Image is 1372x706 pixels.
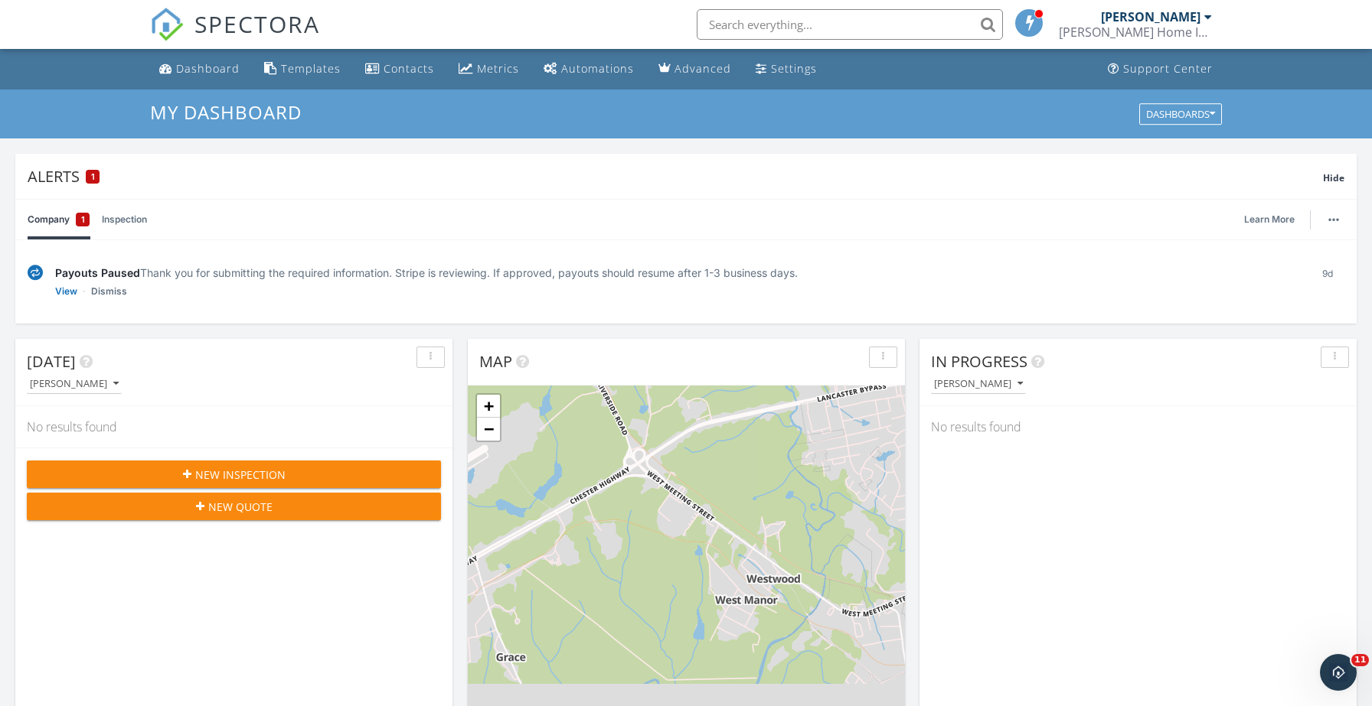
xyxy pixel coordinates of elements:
[27,460,441,488] button: New Inspection
[102,200,147,239] a: Inspection
[27,374,122,395] button: [PERSON_NAME]
[176,61,240,76] div: Dashboard
[384,61,434,76] div: Contacts
[81,212,85,227] span: 1
[1323,171,1344,184] span: Hide
[208,499,273,515] span: New Quote
[697,9,1003,40] input: Search everything...
[477,395,500,418] a: Zoom in
[479,351,512,372] span: Map
[931,351,1027,372] span: In Progress
[150,21,320,53] a: SPECTORA
[931,374,1026,395] button: [PERSON_NAME]
[28,166,1323,187] div: Alerts
[281,61,341,76] div: Templates
[1139,103,1222,125] button: Dashboards
[537,55,640,83] a: Automations (Basic)
[771,61,817,76] div: Settings
[934,379,1023,389] div: [PERSON_NAME]
[150,99,302,125] span: My Dashboard
[91,284,127,299] a: Dismiss
[55,265,1298,281] div: Thank you for submitting the required information. Stripe is reviewing. If approved, payouts shou...
[258,55,347,83] a: Templates
[195,467,286,483] span: New Inspection
[30,379,119,389] div: [PERSON_NAME]
[1059,24,1212,40] div: Watts Home Inspections of South Carolina
[15,406,452,447] div: No results found
[477,61,519,76] div: Metrics
[194,8,320,40] span: SPECTORA
[359,55,440,83] a: Contacts
[1101,9,1200,24] div: [PERSON_NAME]
[452,55,525,83] a: Metrics
[652,55,737,83] a: Advanced
[1102,55,1219,83] a: Support Center
[55,284,77,299] a: View
[1123,61,1213,76] div: Support Center
[1146,109,1215,119] div: Dashboards
[91,171,95,182] span: 1
[1244,212,1304,227] a: Learn More
[561,61,634,76] div: Automations
[27,351,76,372] span: [DATE]
[28,265,43,281] img: under-review-2fe708636b114a7f4b8d.svg
[920,406,1357,447] div: No results found
[55,266,140,279] span: Payouts Paused
[1310,265,1344,299] div: 9d
[1320,654,1357,691] iframe: Intercom live chat
[150,8,184,41] img: The Best Home Inspection Software - Spectora
[1328,218,1339,221] img: ellipsis-632cfdd7c38ec3a7d453.svg
[153,55,246,83] a: Dashboard
[675,61,731,76] div: Advanced
[27,493,441,520] button: New Quote
[28,200,90,239] a: Company
[1351,654,1369,666] span: 11
[477,418,500,441] a: Zoom out
[750,55,823,83] a: Settings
